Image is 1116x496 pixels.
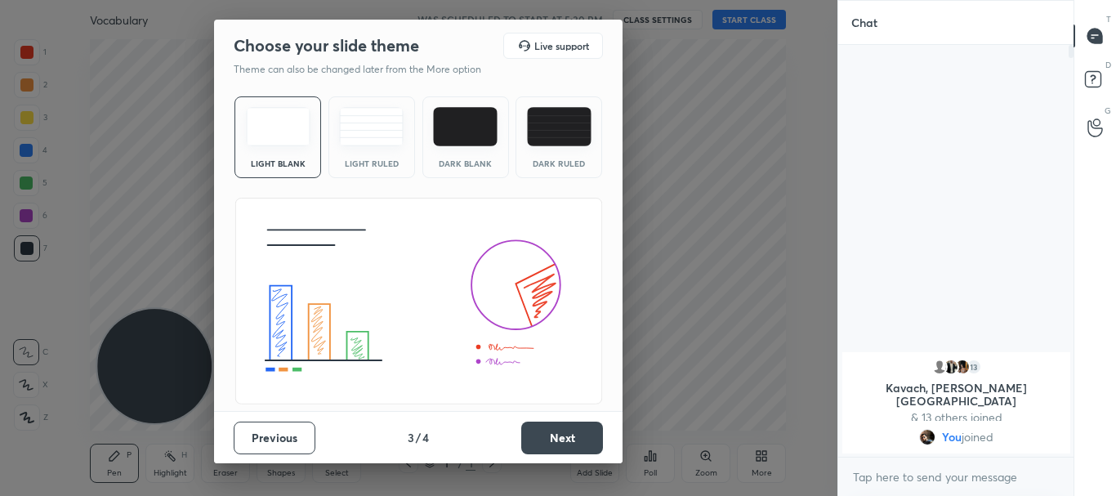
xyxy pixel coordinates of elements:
[931,359,947,375] img: default.png
[1106,13,1111,25] p: T
[521,422,603,454] button: Next
[527,107,591,146] img: darkRuledTheme.de295e13.svg
[433,107,498,146] img: darkTheme.f0cc69e5.svg
[245,159,310,168] div: Light Blank
[852,382,1060,408] p: Kavach, [PERSON_NAME][GEOGRAPHIC_DATA]
[838,349,1074,457] div: grid
[246,107,310,146] img: lightTheme.e5ed3b09.svg
[339,107,404,146] img: lightRuledTheme.5fabf969.svg
[234,35,419,56] h2: Choose your slide theme
[234,62,498,77] p: Theme can also be changed later from the More option
[942,431,962,444] span: You
[1105,59,1111,71] p: D
[416,429,421,446] h4: /
[339,159,404,168] div: Light Ruled
[962,431,993,444] span: joined
[1105,105,1111,117] p: G
[942,359,958,375] img: f05efd8e37d84bc49ed75073cd22d1e8.jpg
[534,41,589,51] h5: Live support
[526,159,591,168] div: Dark Ruled
[422,429,429,446] h4: 4
[408,429,414,446] h4: 3
[852,411,1060,424] p: & 13 others joined
[953,359,970,375] img: 46789c6810e14964b55750d71e247943.jpg
[433,159,498,168] div: Dark Blank
[234,198,603,405] img: lightThemeBanner.fbc32fad.svg
[838,1,891,44] p: Chat
[919,429,935,445] img: a32ffa1e50e8473990e767c0591ae111.jpg
[234,422,315,454] button: Previous
[965,359,981,375] div: 13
